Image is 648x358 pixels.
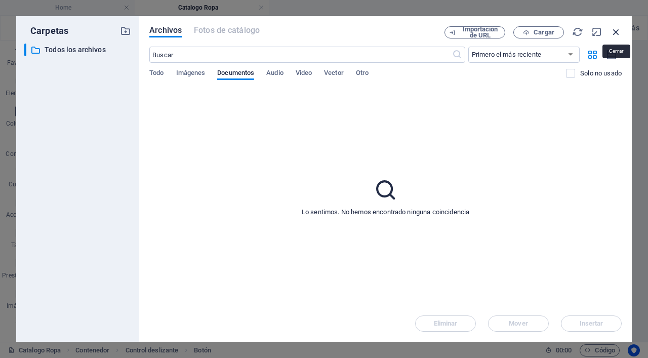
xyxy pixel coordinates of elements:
[120,25,131,36] i: Crear carpeta
[534,29,554,35] span: Cargar
[176,67,206,81] span: Imágenes
[572,26,583,37] i: Volver a cargar
[324,67,344,81] span: Vector
[302,208,469,217] p: Lo sentimos. No hemos encontrado ninguna coincidencia
[24,44,26,56] div: ​
[194,24,260,36] span: Este tipo de archivo no es soportado por este elemento
[45,44,112,56] p: Todos los archivos
[580,69,622,78] p: Solo muestra los archivos que no están usándose en el sitio web. Los archivos añadidos durante es...
[591,26,602,37] i: Minimizar
[4,4,71,13] a: Skip to main content
[356,67,369,81] span: Otro
[460,26,501,38] span: Importación de URL
[149,24,182,36] span: Archivos
[149,67,164,81] span: Todo
[444,26,505,38] button: Importación de URL
[266,67,283,81] span: Audio
[217,67,254,81] span: Documentos
[296,67,312,81] span: Video
[513,26,564,38] button: Cargar
[149,47,452,63] input: Buscar
[24,24,68,37] p: Carpetas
